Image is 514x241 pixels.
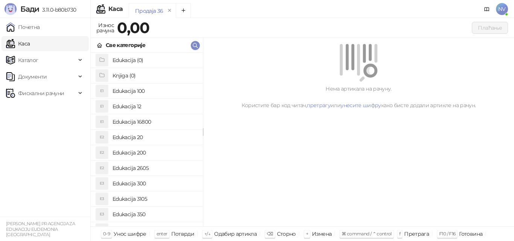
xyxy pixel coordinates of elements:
[113,70,197,82] h4: Knjiga (0)
[481,3,493,15] a: Документација
[18,53,38,68] span: Каталог
[96,193,108,205] div: E3
[307,102,330,109] a: претрагу
[342,231,392,236] span: ⌘ command / ⌃ control
[135,7,163,15] div: Продаја 36
[20,5,39,14] span: Бади
[6,20,40,35] a: Почетна
[306,231,308,236] span: +
[6,36,30,51] a: Каса
[212,85,505,109] div: Нема артикала на рачуну. Користите бар код читач, или како бисте додали артикле на рачун.
[496,3,508,15] span: NV
[113,177,197,189] h4: Edukacija 300
[5,3,17,15] img: Logo
[114,229,146,239] div: Унос шифре
[96,208,108,220] div: E3
[214,229,257,239] div: Одабир артикла
[18,86,64,101] span: Фискални рачуни
[96,100,108,112] div: E1
[96,147,108,159] div: E2
[277,229,296,239] div: Сторно
[312,229,332,239] div: Измена
[96,116,108,128] div: E1
[113,116,197,128] h4: Edukacija 16800
[439,231,455,236] span: F10 / F16
[113,100,197,112] h4: Edukacija 12
[157,231,167,236] span: enter
[341,102,381,109] a: унесите шифру
[171,229,195,239] div: Потврди
[96,85,108,97] div: E1
[91,53,203,226] div: grid
[113,131,197,143] h4: Edukacija 20
[95,20,116,35] div: Износ рачуна
[113,208,197,220] h4: Edukacija 350
[117,18,149,37] strong: 0,00
[113,54,197,66] h4: Edukacija (0)
[96,177,108,189] div: E3
[108,6,123,12] div: Каса
[267,231,273,236] span: ⌫
[399,231,400,236] span: f
[113,85,197,97] h4: Edukacija 100
[113,193,197,205] h4: Edukacija 3105
[113,224,197,236] h4: Edukacija 550
[472,22,508,34] button: Плаћање
[96,131,108,143] div: E2
[459,229,482,239] div: Готовина
[204,231,210,236] span: ↑/↓
[103,231,110,236] span: 0-9
[106,41,145,49] div: Све категорије
[176,3,191,18] button: Add tab
[404,229,429,239] div: Претрага
[6,221,75,237] small: [PERSON_NAME] PR AGENCIJA ZA EDUKACIJU EUDEMONIA [GEOGRAPHIC_DATA]
[96,224,108,236] div: E5
[96,162,108,174] div: E2
[18,69,47,84] span: Документи
[165,8,175,14] button: remove
[113,162,197,174] h4: Edukacija 2605
[113,147,197,159] h4: Edukacija 200
[39,6,76,13] span: 3.11.0-b80b730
